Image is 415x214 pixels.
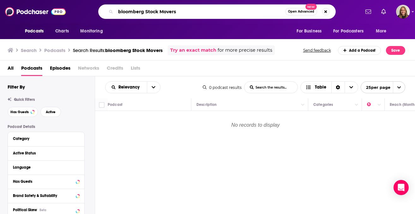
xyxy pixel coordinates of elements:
[105,81,160,93] h2: Choose List sort
[13,194,74,198] div: Brand Safety & Suitability
[371,25,394,37] button: open menu
[13,206,79,214] button: Political SkewBeta
[367,101,376,108] div: Power Score
[51,25,73,37] a: Charts
[21,63,42,76] a: Podcasts
[50,63,70,76] a: Episodes
[107,63,123,76] span: Credits
[218,47,272,54] span: for more precise results
[14,97,35,102] span: Quick Filters
[297,27,322,36] span: For Business
[305,4,317,10] span: New
[300,81,358,93] button: Choose View
[301,48,333,53] button: Send feedback
[396,5,410,19] button: Show profile menu
[21,47,37,53] h3: Search
[13,179,74,184] div: Has Guests
[78,63,99,76] span: Networks
[13,135,79,142] button: Category
[329,25,373,37] button: open menu
[8,84,25,90] h2: Filter By
[376,27,387,36] span: More
[313,101,333,108] div: Categories
[203,85,242,90] div: 0 podcast results
[361,83,390,92] span: 25 per page
[13,163,79,171] button: Language
[331,82,345,93] div: Sort Direction
[8,124,85,129] p: Podcast Details
[333,27,364,36] span: For Podcasters
[116,7,285,17] input: Search podcasts, credits, & more...
[396,5,410,19] span: Logged in as ewalper
[13,208,37,212] span: Political Skew
[147,82,160,93] button: open menu
[40,107,61,117] button: Active
[13,177,79,185] button: Has Guests
[292,25,329,37] button: open menu
[13,136,75,141] div: Category
[55,27,69,36] span: Charts
[386,46,405,55] button: Save
[10,110,29,114] span: Has Guests
[394,180,409,195] div: Open Intercom Messenger
[118,85,142,90] span: Relevancy
[105,85,147,90] button: open menu
[8,107,38,117] button: Has Guests
[46,110,56,114] span: Active
[108,101,123,108] div: Podcast
[13,192,79,200] button: Brand Safety & Suitability
[376,101,383,109] button: Column Actions
[131,63,140,76] span: Lists
[80,27,103,36] span: Monitoring
[379,6,388,17] a: Show notifications dropdown
[76,25,111,37] button: open menu
[288,10,314,13] span: Open Advanced
[13,165,75,170] div: Language
[353,101,360,109] button: Column Actions
[338,46,381,55] a: Add a Podcast
[5,6,66,18] img: Podchaser - Follow, Share and Rate Podcasts
[98,4,336,19] div: Search podcasts, credits, & more...
[13,149,79,157] button: Active Status
[44,47,65,53] h3: Podcasts
[361,81,405,93] button: open menu
[105,47,163,53] span: bloomberg Stock Movers
[13,151,75,155] div: Active Status
[39,208,46,212] div: Beta
[196,101,217,108] div: Description
[285,8,317,15] button: Open AdvancedNew
[8,63,14,76] a: All
[21,25,52,37] button: open menu
[25,27,44,36] span: Podcasts
[315,85,326,90] span: Table
[170,47,216,54] a: Try an exact match
[363,6,374,17] a: Show notifications dropdown
[396,5,410,19] img: User Profile
[73,47,163,53] a: Search Results:bloomberg Stock Movers
[299,101,307,109] button: Column Actions
[73,47,163,53] div: Search Results:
